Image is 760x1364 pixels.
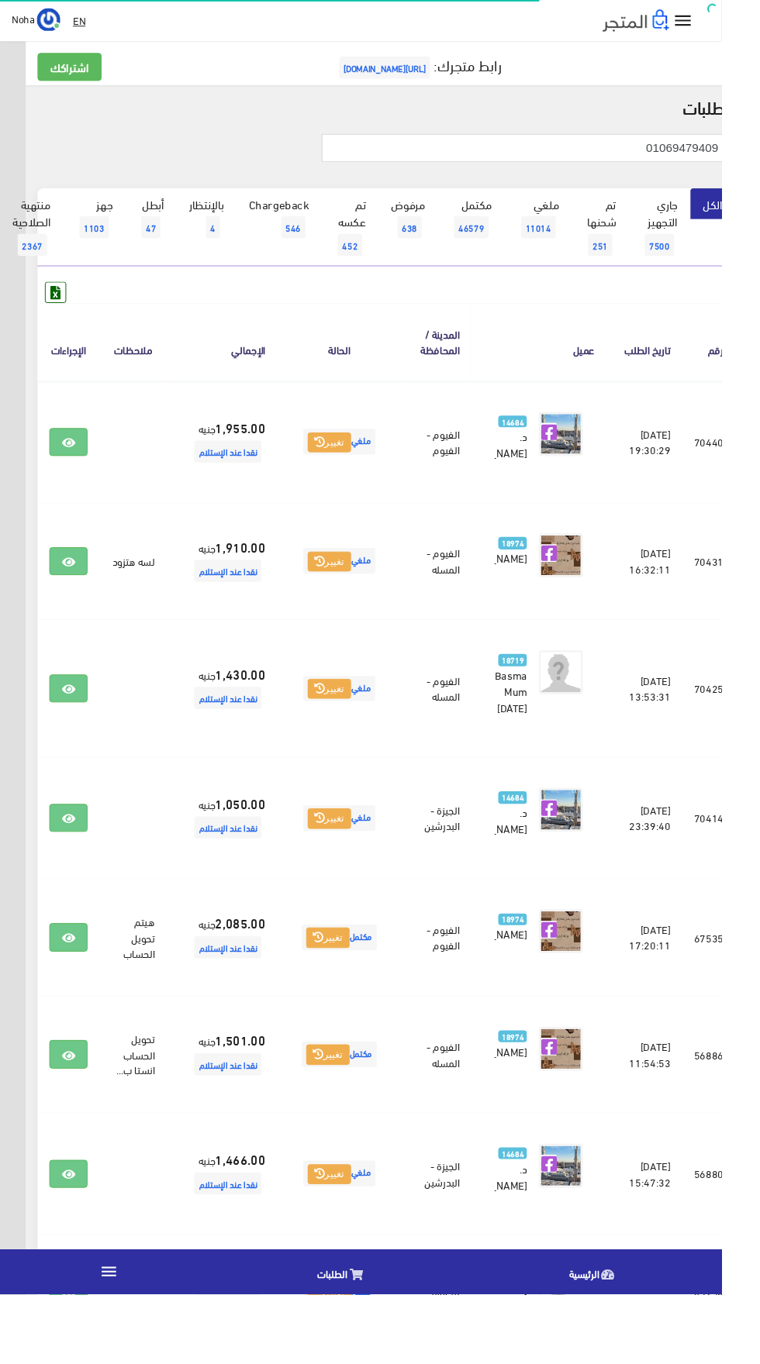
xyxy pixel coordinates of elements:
[549,228,586,251] span: 11014
[205,860,275,883] span: نقدا عند الإستلام
[77,12,90,31] u: EN
[205,987,275,1010] span: نقدا عند الإستلام
[226,700,279,720] strong: 1,430.00
[525,963,555,976] span: 18974
[521,830,555,881] a: 14684 د.[PERSON_NAME]
[639,653,719,797] td: [DATE] 13:53:31
[323,1100,368,1122] button: تغيير
[226,836,279,856] strong: 1,050.00
[423,1173,496,1300] td: الجيزة - البدرشين
[358,60,453,83] span: [URL][DOMAIN_NAME]
[423,401,496,530] td: الفيوم - الفيوم
[175,798,292,926] td: جنيه
[568,434,614,480] img: picture
[639,1173,719,1300] td: [DATE] 15:47:32
[205,1235,275,1259] span: نقدا عند الإستلام
[521,562,555,596] a: 18974 [PERSON_NAME]
[525,1086,555,1099] span: 18974
[226,962,279,982] strong: 2,085.00
[40,56,107,85] a: اشتراكك
[230,1321,495,1360] a: الطلبات
[521,700,555,756] span: Basma Mum [DATE]
[461,198,532,262] a: مكتمل46579
[175,529,292,653] td: جنيه
[324,1227,370,1249] button: تغيير
[679,246,710,270] span: 7500
[639,798,719,926] td: [DATE] 23:39:40
[320,1223,396,1250] span: ملغي
[320,849,396,876] span: ملغي
[568,830,614,877] img: picture
[39,9,64,33] img: ...
[521,434,555,485] a: 14684 د.[PERSON_NAME]
[324,456,370,477] button: تغيير
[105,319,175,401] th: ملاحظات
[568,958,614,1004] img: picture
[423,926,496,1049] td: الفيوم - الفيوم
[132,198,186,262] a: أبطل47
[205,464,275,487] span: نقدا عند الإستلام
[478,228,515,251] span: 46579
[639,1049,719,1173] td: [DATE] 11:54:53
[226,440,279,460] strong: 1,955.00
[639,529,719,653] td: [DATE] 16:32:11
[12,10,36,29] span: Noha
[423,319,496,401] th: المدينة / المحافظة
[205,724,275,747] span: نقدا عند الإستلام
[525,566,555,579] span: 18974
[334,1332,366,1352] span: الطلبات
[186,198,249,262] a: بالإنتظار4
[217,228,232,251] span: 4
[105,1049,175,1173] td: تحويل الحساب انستا ب...
[175,1173,292,1300] td: جنيه
[568,1205,614,1252] img: picture
[105,529,175,653] td: لسه هتزود
[521,958,555,992] a: 18974 [PERSON_NAME]
[205,1110,275,1133] span: نقدا عند الإستلام
[324,581,370,603] button: تغيير
[521,1082,555,1116] a: 18974 [PERSON_NAME]
[399,198,461,262] a: مرفوض638
[318,1097,397,1125] span: مكتمل
[639,401,719,530] td: [DATE] 19:30:29
[568,562,614,608] img: picture
[419,228,444,251] span: 638
[19,246,50,270] span: 2367
[105,926,175,1049] td: هيتم تحويل الحساب
[175,653,292,797] td: جنيه
[423,1049,496,1173] td: الفيوم - المسله
[149,228,169,251] span: 47
[423,653,496,797] td: الفيوم - المسله
[292,319,423,401] th: الحالة
[620,246,645,270] span: 251
[662,198,727,281] a: جاري التجهيز7500
[568,685,614,732] img: avatar.png
[525,834,555,847] span: 14684
[568,1082,614,1128] img: picture
[525,689,555,702] span: 18719
[320,577,396,604] span: ملغي
[205,590,275,613] span: نقدا عند الإستلام
[521,685,555,753] a: 18719 Basma Mum [DATE]
[356,246,382,270] span: 452
[496,319,639,401] th: عميل
[423,798,496,926] td: الجيزة - البدرشين
[67,198,132,262] a: جهز1103
[12,8,64,33] a: ... Noha
[639,319,719,401] th: تاريخ الطلب
[175,926,292,1049] td: جنيه
[175,319,292,401] th: اﻹجمالي
[40,319,105,401] th: الإجراءات
[323,977,368,999] button: تغيير
[320,452,396,479] span: ملغي
[495,1321,760,1360] a: الرئيسية
[226,1211,279,1231] strong: 1,466.00
[296,228,322,251] span: 546
[709,11,731,33] i: 
[175,401,292,530] td: جنيه
[354,53,528,82] a: رابط متجرك:[URL][DOMAIN_NAME]
[320,712,396,739] span: ملغي
[175,1049,292,1173] td: جنيه
[521,1205,555,1256] a: 14684 د.[PERSON_NAME]
[639,926,719,1049] td: [DATE] 17:20:11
